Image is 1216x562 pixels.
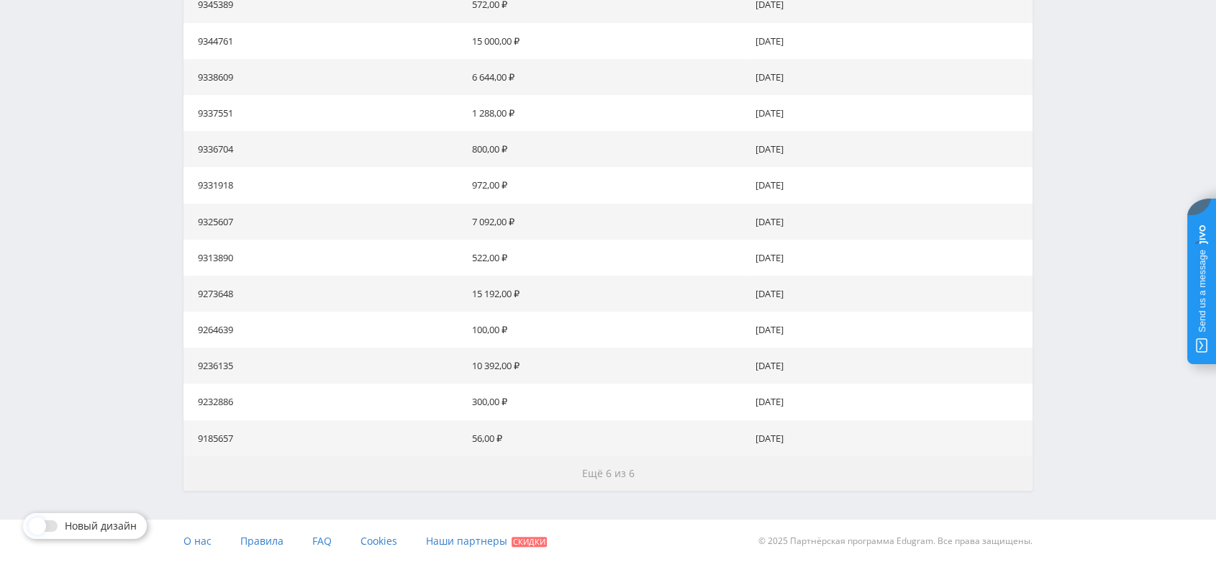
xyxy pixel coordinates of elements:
td: [DATE] [750,384,1033,420]
td: 9325607 [183,204,466,240]
td: 800,00 ₽ [466,131,749,167]
td: 972,00 ₽ [466,167,749,203]
td: [DATE] [750,276,1033,312]
span: Наши партнеры [426,534,507,548]
td: 7 092,00 ₽ [466,204,749,240]
td: 9336704 [183,131,466,167]
td: 300,00 ₽ [466,384,749,420]
td: [DATE] [750,59,1033,95]
td: 9273648 [183,276,466,312]
td: [DATE] [750,95,1033,131]
td: [DATE] [750,240,1033,276]
td: 9344761 [183,23,466,59]
td: [DATE] [750,420,1033,456]
td: [DATE] [750,131,1033,167]
td: [DATE] [750,312,1033,348]
td: 9236135 [183,348,466,384]
span: Правила [240,534,283,548]
td: 9232886 [183,384,466,420]
button: Ещё 6 из 6 [183,456,1033,491]
td: [DATE] [750,167,1033,203]
td: 9185657 [183,420,466,456]
span: FAQ [312,534,332,548]
td: [DATE] [750,348,1033,384]
td: [DATE] [750,23,1033,59]
td: 1 288,00 ₽ [466,95,749,131]
span: Ещё 6 из 6 [582,466,635,480]
td: 9337551 [183,95,466,131]
td: 522,00 ₽ [466,240,749,276]
td: 56,00 ₽ [466,420,749,456]
td: 15 000,00 ₽ [466,23,749,59]
span: Новый дизайн [65,520,137,532]
td: 6 644,00 ₽ [466,59,749,95]
span: Cookies [360,534,397,548]
td: 10 392,00 ₽ [466,348,749,384]
td: 9331918 [183,167,466,203]
td: 9338609 [183,59,466,95]
td: [DATE] [750,204,1033,240]
span: Скидки [512,537,547,547]
td: 9264639 [183,312,466,348]
td: 15 192,00 ₽ [466,276,749,312]
td: 100,00 ₽ [466,312,749,348]
td: 9313890 [183,240,466,276]
span: О нас [183,534,212,548]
